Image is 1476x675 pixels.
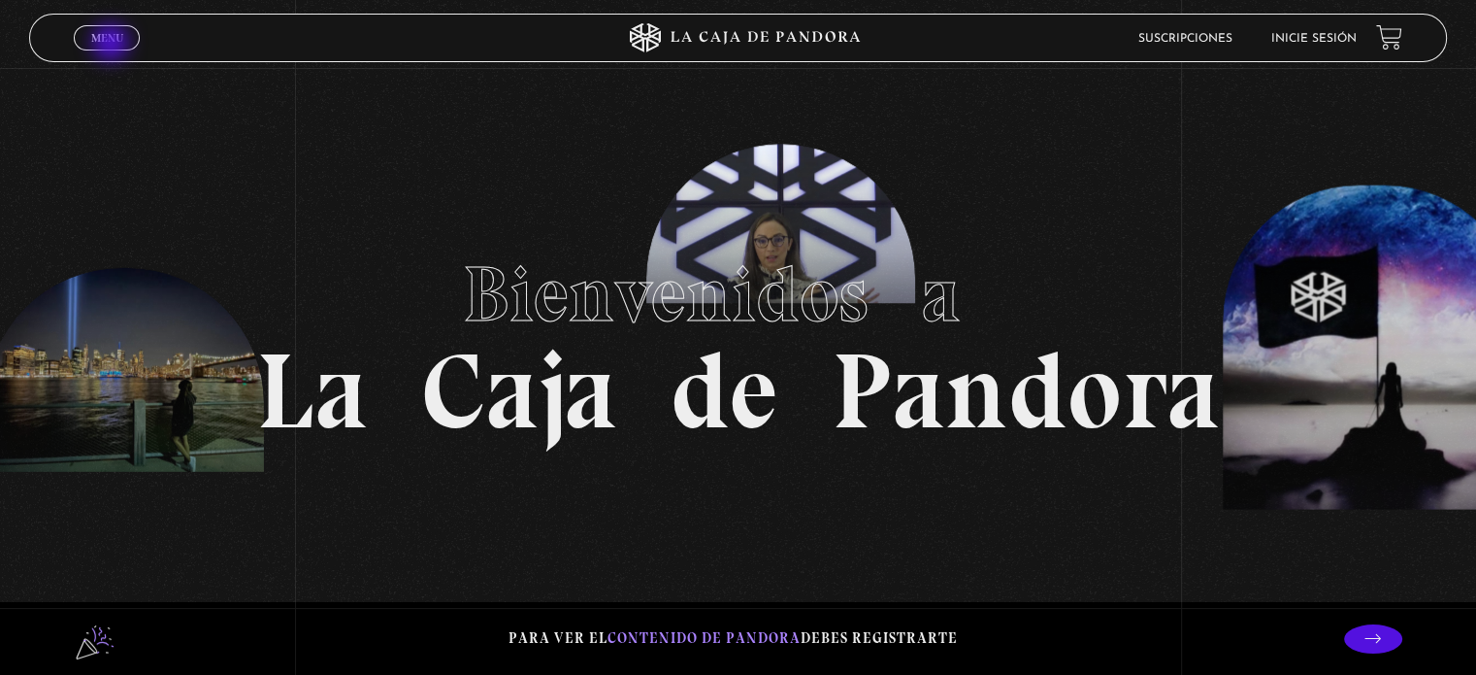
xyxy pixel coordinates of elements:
[256,231,1220,445] h1: La Caja de Pandora
[91,32,123,44] span: Menu
[1271,33,1357,45] a: Inicie sesión
[463,248,1014,341] span: Bienvenidos a
[1376,24,1402,51] a: View your shopping cart
[508,625,958,652] p: Para ver el debes registrarte
[1138,33,1232,45] a: Suscripciones
[84,49,130,62] span: Cerrar
[607,629,801,647] span: contenido de Pandora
